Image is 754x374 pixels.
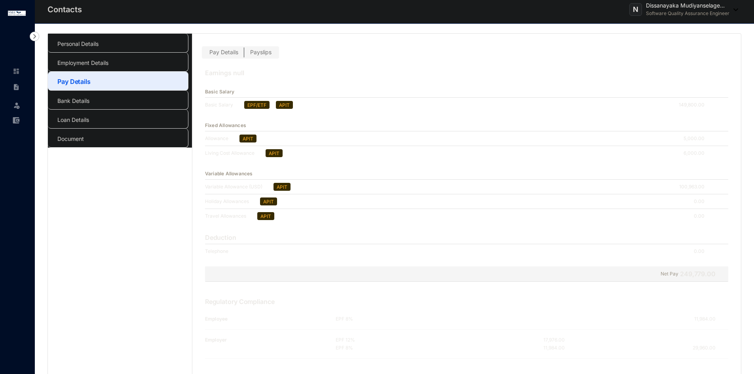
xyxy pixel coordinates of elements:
a: Employment Details [57,59,108,66]
p: 11,984.00 [543,344,565,352]
a: Bank Details [57,97,89,104]
p: Net Pay [661,269,678,279]
span: Pay Details [209,49,238,55]
p: 17,976.00 [543,336,565,344]
img: leave-unselected.2934df6273408c3f84d9.svg [13,101,21,109]
p: Dissanayaka Mudiyanselage... [646,2,729,9]
p: APIT [260,213,271,220]
img: dropdown-black.8e83cc76930a90b1a4fdb6d089b7bf3a.svg [729,8,738,11]
span: N [633,6,638,13]
p: Variable Allowances [205,170,253,178]
p: 0.00 [694,197,711,205]
p: 0.00 [694,212,711,220]
a: Pay Details [57,78,91,85]
a: Loan Details [57,116,89,123]
img: home-unselected.a29eae3204392db15eaf.svg [13,68,20,75]
p: Software Quality Assurance Engineer [646,9,729,17]
a: Document [57,135,84,142]
p: Basic Salary [205,88,234,96]
span: Payslips [250,49,272,55]
p: 0.00 [694,247,711,255]
p: 11,984.00 [694,315,728,323]
p: APIT [277,183,287,190]
img: expense-unselected.2edcf0507c847f3e9e96.svg [13,117,20,124]
p: EPF 8% [336,315,450,323]
p: Deduction [205,233,236,242]
li: Home [6,63,25,79]
p: Regulatory Compliance [205,297,728,315]
p: Employer [205,336,336,344]
li: Contracts [6,79,25,95]
p: Contacts [47,4,82,15]
p: EPF 8% [336,344,450,352]
p: Earnings null [205,68,728,86]
a: Personal Details [57,40,99,47]
p: Employee [205,315,336,323]
p: 100,963.00 [679,183,711,191]
p: Living Cost Allowance [205,149,262,157]
p: 5,000.00 [684,135,711,142]
p: Fixed Allowances [205,122,246,129]
p: 29,960.00 [693,344,728,352]
p: EPF 12% [336,336,450,344]
p: Basic Salary [205,101,241,109]
p: Holiday Allowances [205,197,257,205]
p: APIT [269,150,279,157]
p: EPF/ETF [247,101,266,108]
p: Travel Allowances [205,212,254,220]
li: Expenses [6,112,25,128]
p: APIT [263,198,274,205]
p: 149,800.00 [679,101,711,109]
p: 249,779.00 [680,269,716,279]
p: Telephone [205,247,236,255]
p: APIT [243,135,253,142]
p: APIT [279,101,290,108]
p: 6,000.00 [684,149,711,157]
p: Variable Allowance (USD) [205,183,270,191]
img: nav-icon-right.af6afadce00d159da59955279c43614e.svg [30,32,39,41]
p: Allowance [205,135,236,142]
img: logo [8,11,26,16]
img: contract-unselected.99e2b2107c0a7dd48938.svg [13,84,20,91]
